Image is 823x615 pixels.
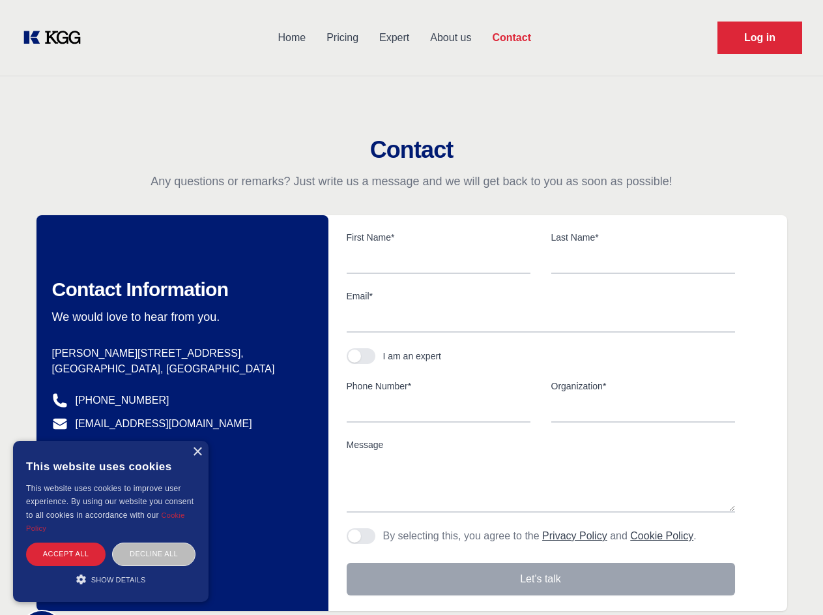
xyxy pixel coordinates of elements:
button: Let's talk [347,563,735,595]
h2: Contact Information [52,278,308,301]
div: Show details [26,573,195,586]
p: We would love to hear from you. [52,309,308,325]
a: [EMAIL_ADDRESS][DOMAIN_NAME] [76,416,252,432]
a: About us [420,21,482,55]
a: Cookie Policy [630,530,693,541]
p: [PERSON_NAME][STREET_ADDRESS], [52,346,308,361]
label: Email* [347,290,735,303]
div: This website uses cookies [26,451,195,482]
a: Pricing [316,21,369,55]
p: By selecting this, you agree to the and . [383,528,697,544]
label: Last Name* [551,231,735,244]
p: Any questions or remarks? Just write us a message and we will get back to you as soon as possible! [16,173,807,189]
label: First Name* [347,231,530,244]
label: Phone Number* [347,380,530,393]
a: KOL Knowledge Platform: Talk to Key External Experts (KEE) [21,27,91,48]
div: Close [192,447,202,457]
a: Contact [482,21,541,55]
a: [PHONE_NUMBER] [76,393,169,408]
a: Expert [369,21,420,55]
a: @knowledgegategroup [52,440,182,455]
label: Organization* [551,380,735,393]
span: Show details [91,576,146,584]
p: [GEOGRAPHIC_DATA], [GEOGRAPHIC_DATA] [52,361,308,377]
div: Decline all [112,543,195,565]
span: This website uses cookies to improve user experience. By using our website you consent to all coo... [26,484,194,520]
a: Request Demo [717,22,802,54]
h2: Contact [16,137,807,163]
label: Message [347,438,735,451]
a: Home [267,21,316,55]
a: Privacy Policy [542,530,607,541]
a: Cookie Policy [26,511,185,532]
div: I am an expert [383,350,442,363]
iframe: Chat Widget [758,552,823,615]
div: Accept all [26,543,106,565]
